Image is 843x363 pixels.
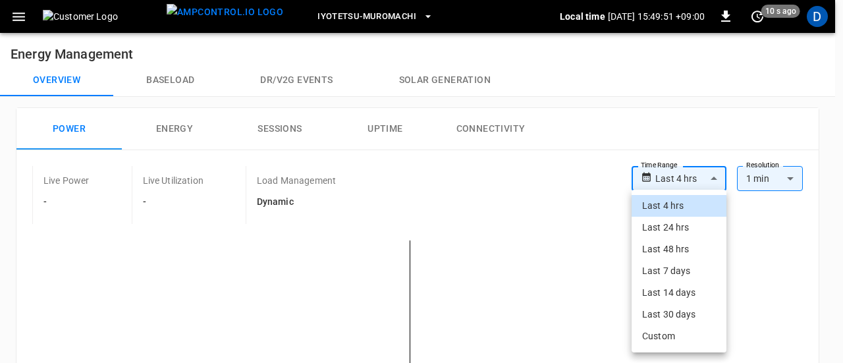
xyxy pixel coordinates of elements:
li: Last 30 days [632,304,726,325]
li: Last 4 hrs [632,195,726,217]
li: Custom [632,325,726,347]
li: Last 7 days [632,260,726,282]
li: Last 24 hrs [632,217,726,238]
li: Last 14 days [632,282,726,304]
li: Last 48 hrs [632,238,726,260]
